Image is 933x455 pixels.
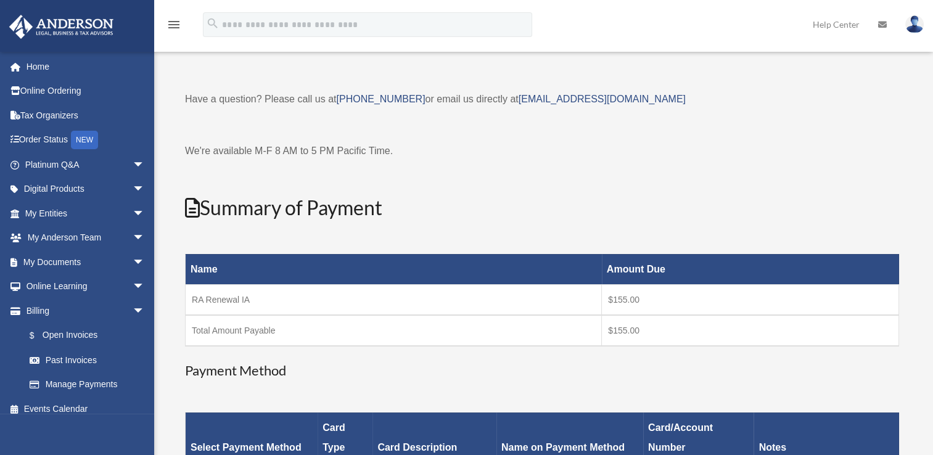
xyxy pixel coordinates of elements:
span: arrow_drop_down [133,201,157,226]
p: Have a question? Please call us at or email us directly at [185,91,899,108]
img: Anderson Advisors Platinum Portal [6,15,117,39]
th: Name [186,254,602,284]
span: $ [36,328,43,343]
a: My Documentsarrow_drop_down [9,250,163,274]
img: User Pic [905,15,924,33]
h2: Summary of Payment [185,194,899,222]
a: Tax Organizers [9,103,163,128]
td: $155.00 [602,315,899,346]
td: $155.00 [602,284,899,315]
span: arrow_drop_down [133,298,157,324]
a: Home [9,54,163,79]
span: arrow_drop_down [133,226,157,251]
span: arrow_drop_down [133,152,157,178]
td: RA Renewal IA [186,284,602,315]
a: [EMAIL_ADDRESS][DOMAIN_NAME] [519,94,686,104]
a: Events Calendar [9,396,163,421]
a: Online Ordering [9,79,163,104]
a: My Entitiesarrow_drop_down [9,201,163,226]
a: My Anderson Teamarrow_drop_down [9,226,163,250]
a: [PHONE_NUMBER] [336,94,425,104]
td: Total Amount Payable [186,315,602,346]
span: arrow_drop_down [133,250,157,275]
a: Manage Payments [17,372,157,397]
a: Past Invoices [17,348,157,372]
div: NEW [71,131,98,149]
i: menu [166,17,181,32]
a: Order StatusNEW [9,128,163,153]
th: Amount Due [602,254,899,284]
span: arrow_drop_down [133,274,157,300]
h3: Payment Method [185,361,899,380]
a: Online Learningarrow_drop_down [9,274,163,299]
a: Platinum Q&Aarrow_drop_down [9,152,163,177]
a: $Open Invoices [17,323,151,348]
a: Digital Productsarrow_drop_down [9,177,163,202]
a: Billingarrow_drop_down [9,298,157,323]
a: menu [166,22,181,32]
p: We're available M-F 8 AM to 5 PM Pacific Time. [185,142,899,160]
i: search [206,17,220,30]
span: arrow_drop_down [133,177,157,202]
